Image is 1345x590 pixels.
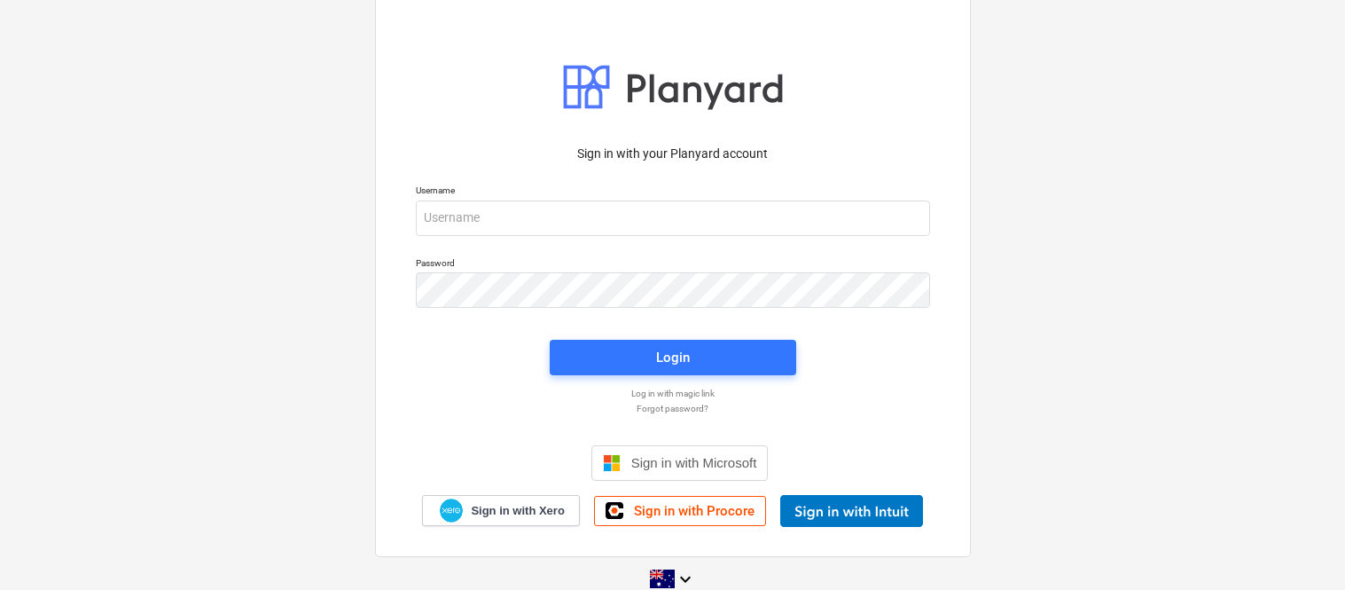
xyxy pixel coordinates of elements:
[440,499,463,523] img: Xero logo
[407,403,939,414] a: Forgot password?
[603,454,621,472] img: Microsoft logo
[631,455,757,470] span: Sign in with Microsoft
[416,185,930,200] p: Username
[550,340,796,375] button: Login
[407,388,939,399] a: Log in with magic link
[656,346,690,369] div: Login
[675,569,696,590] i: keyboard_arrow_down
[416,145,930,163] p: Sign in with your Planyard account
[471,503,564,519] span: Sign in with Xero
[416,201,930,236] input: Username
[594,496,766,526] a: Sign in with Procore
[416,257,930,272] p: Password
[422,495,580,526] a: Sign in with Xero
[634,503,755,519] span: Sign in with Procore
